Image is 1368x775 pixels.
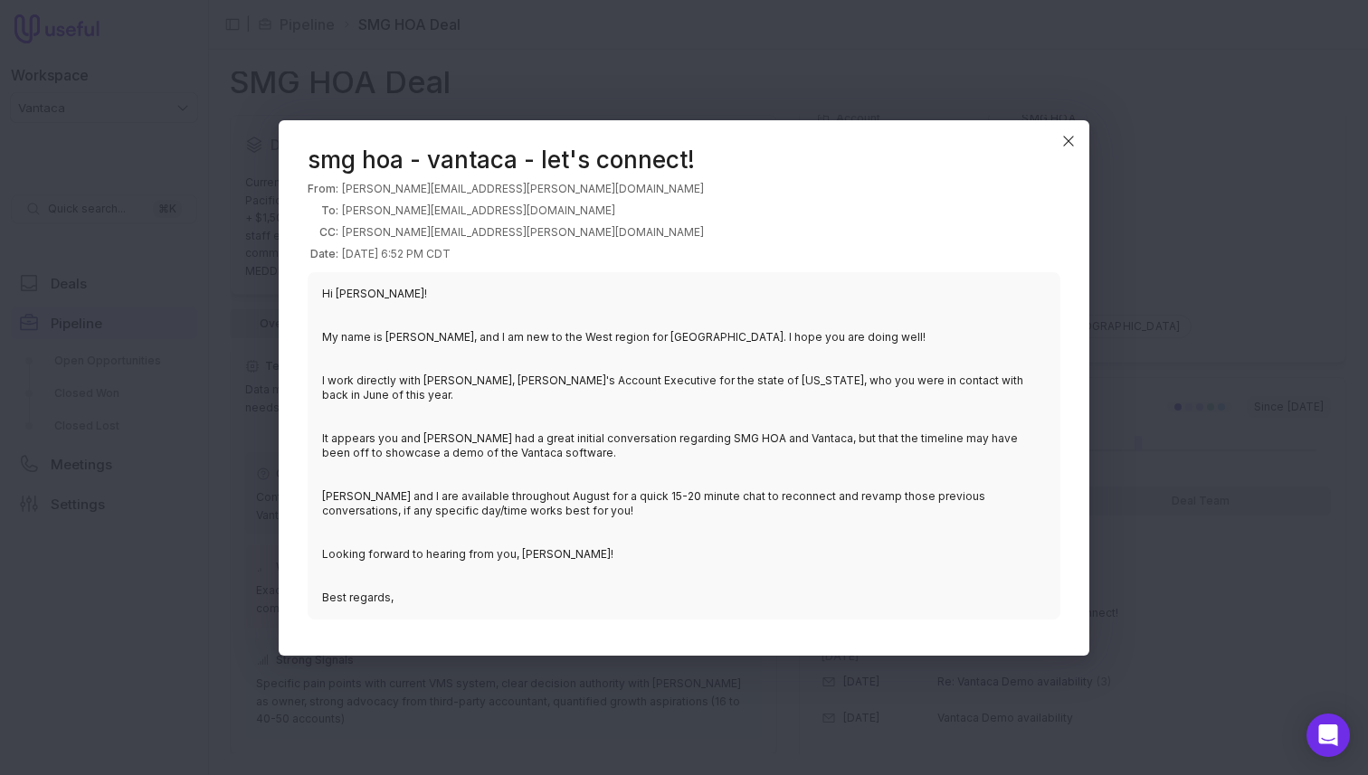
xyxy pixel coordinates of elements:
[308,178,342,200] th: From:
[342,178,704,200] td: [PERSON_NAME][EMAIL_ADDRESS][PERSON_NAME][DOMAIN_NAME]
[308,222,342,243] th: CC:
[342,200,704,222] td: [PERSON_NAME][EMAIL_ADDRESS][DOMAIN_NAME]
[308,149,1060,171] header: smg hoa - vantaca - let's connect!
[308,243,342,265] th: Date:
[342,247,451,260] time: [DATE] 6:52 PM CDT
[308,272,1060,619] blockquote: Hi [PERSON_NAME]! My name is [PERSON_NAME], and I am new to the West region for [GEOGRAPHIC_DATA]...
[342,222,704,243] td: [PERSON_NAME][EMAIL_ADDRESS][PERSON_NAME][DOMAIN_NAME]
[1055,128,1082,155] button: Close
[308,200,342,222] th: To:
